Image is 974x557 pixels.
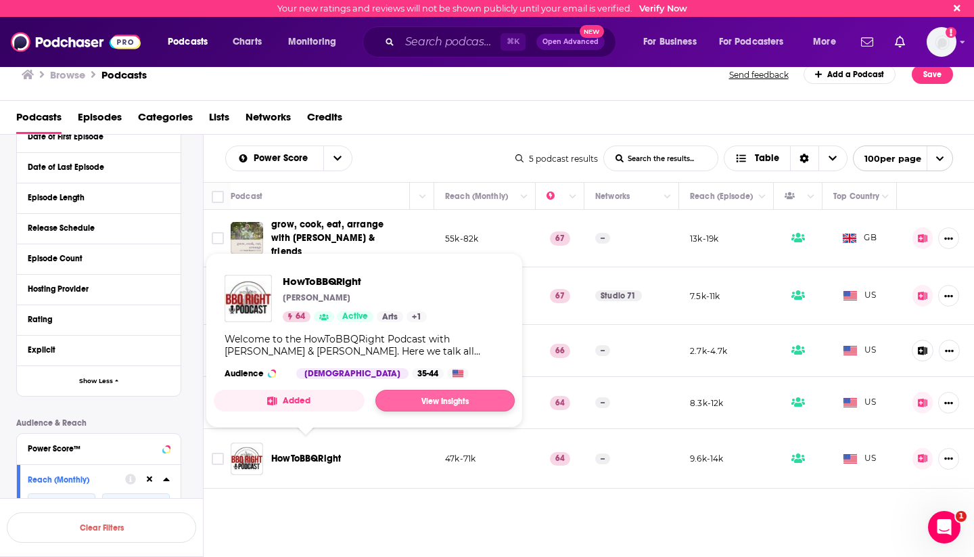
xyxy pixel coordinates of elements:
button: Column Actions [415,189,431,205]
a: HowToBBQRight [283,275,427,288]
button: Episode Length [28,189,170,206]
span: Toggle select row [212,232,224,244]
div: Episode Count [28,254,161,263]
button: Show More Button [938,285,959,307]
button: Clear Filters [7,512,196,543]
button: Save [912,65,953,84]
a: Networks [246,106,291,134]
a: +1 [407,311,427,322]
a: HowToBBQRight [271,452,341,466]
button: open menu [804,31,853,53]
a: Studio 71 [595,290,642,301]
span: More [813,32,836,51]
button: Column Actions [803,189,819,205]
div: 5 podcast results [515,154,598,164]
a: Active [337,311,373,322]
p: -- [595,453,610,464]
button: Column Actions [659,189,676,205]
a: Episodes [78,106,122,134]
span: 100 per page [854,148,921,169]
p: 64 [550,452,570,466]
p: 66 [550,344,570,357]
button: Column Actions [754,189,770,205]
button: open menu [323,146,352,171]
div: Reach (Monthly) [28,475,116,485]
button: Episode Count [28,250,170,267]
button: Reach (Monthly) [28,470,125,487]
img: HowToBBQRight [231,443,263,475]
div: Power Score [547,188,565,204]
div: Podcast [231,188,262,204]
div: [DEMOGRAPHIC_DATA] [296,368,409,379]
button: Power Score™ [28,439,170,456]
button: Send feedback [725,69,793,81]
div: Episode Length [28,193,161,202]
div: Explicit [28,345,161,355]
a: HowToBBQRight [225,275,272,322]
button: Show More Button [938,392,959,414]
div: Networks [595,188,630,204]
svg: Email not verified [946,27,956,38]
button: Added [214,390,365,411]
a: 64 [283,311,310,322]
a: Podcasts [101,68,147,81]
div: Hosting Provider [28,284,161,294]
div: Sort Direction [790,146,818,171]
button: Show More Button [938,448,959,470]
span: Open Advanced [542,39,599,45]
span: HowToBBQRight [271,453,341,464]
input: Maximum [102,493,170,515]
div: Date of Last Episode [28,162,161,172]
span: GB [843,231,877,245]
a: grow, cook, eat, arrange with Sarah Raven & friends [231,222,263,254]
a: Categories [138,106,193,134]
p: 2.7k-4.7k [690,345,728,357]
div: Welcome to the HowToBBQRight Podcast with [PERSON_NAME] & [PERSON_NAME]. Here we talk all about o... [225,333,504,357]
button: Date of Last Episode [28,158,170,175]
button: Show Less [17,365,181,396]
a: Credits [307,106,342,134]
div: Search podcasts, credits, & more... [375,26,629,58]
a: Show notifications dropdown [856,30,879,53]
p: -- [595,345,610,356]
span: Monitoring [288,32,336,51]
img: User Profile [927,27,956,57]
span: For Business [643,32,697,51]
span: Logged in as MegaphoneSupport [927,27,956,57]
button: open menu [634,31,714,53]
span: US [843,452,877,466]
a: Lists [209,106,229,134]
button: open menu [710,31,804,53]
span: Active [342,310,368,324]
input: Minimum [28,493,95,515]
div: Your new ratings and reviews will not be shown publicly until your email is verified. [277,3,687,14]
span: grow, cook, eat, arrange with [PERSON_NAME] & friends [271,219,384,257]
span: US [843,289,877,303]
div: 35-44 [412,368,444,379]
button: Open AdvancedNew [536,34,605,50]
span: 1 [956,511,967,522]
button: Release Schedule [28,219,170,236]
span: Show Less [79,378,113,385]
span: ⌘ K [501,33,526,51]
span: US [843,344,877,357]
iframe: Intercom live chat [928,511,960,543]
div: Rating [28,315,161,324]
p: -- [595,397,610,408]
p: -- [595,233,610,244]
a: Add a Podcast [804,65,896,84]
a: Charts [224,31,270,53]
button: Column Actions [565,189,581,205]
a: Podchaser - Follow, Share and Rate Podcasts [11,29,141,55]
div: Reach (Episode) [690,188,753,204]
p: [PERSON_NAME] [283,292,350,303]
button: Choose View [724,146,848,171]
p: 7.5k-11k [690,290,720,302]
p: 55k-82k [445,233,478,244]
